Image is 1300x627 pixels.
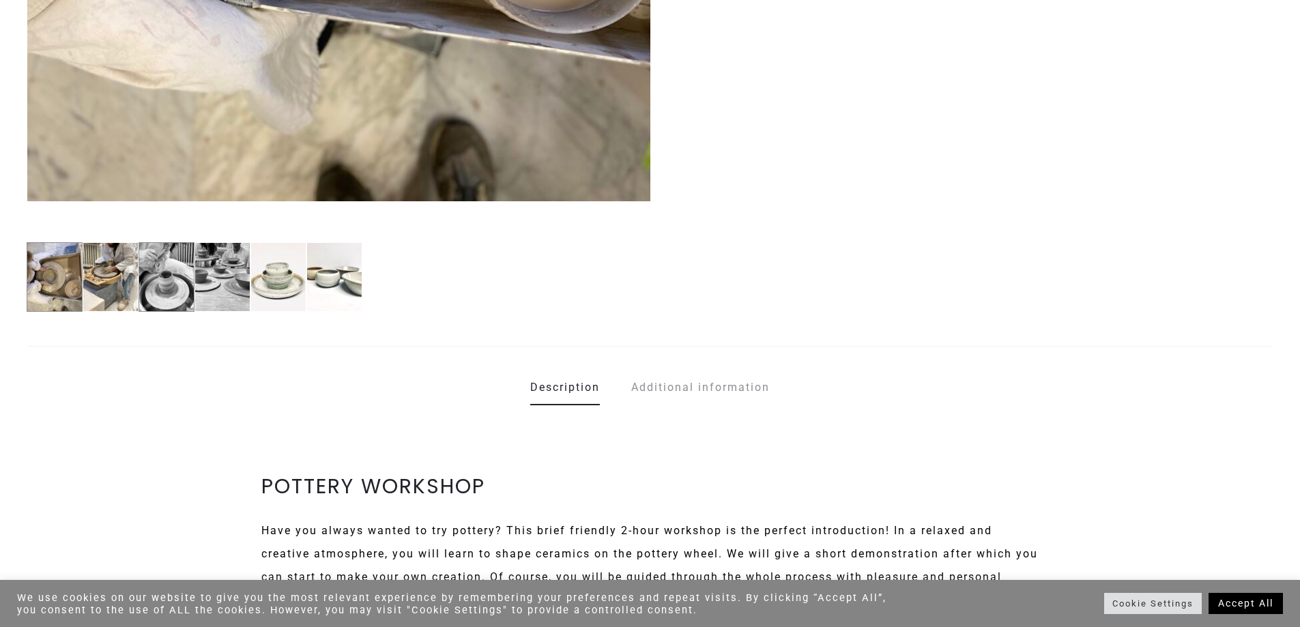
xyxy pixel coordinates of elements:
[306,242,362,312] img: IMG_5752-80x100.jpg
[631,370,770,405] a: Additional information
[530,370,600,405] a: Description
[17,592,904,616] div: We use cookies on our website to give you the most relevant experience by remembering your prefer...
[1209,593,1283,614] a: Accept All
[27,242,83,312] img: IMG_5728-80x100.jpg
[261,474,1039,499] h2: POTTERY WORKSHOP
[194,242,250,312] img: IMG_5737_change-80x100.jpg
[261,519,1039,613] p: Have you always wanted to try pottery? This brief friendly 2-hour workshop is the perfect introdu...
[1104,593,1202,614] a: Cookie Settings
[139,242,194,312] img: IMG_5726_change-80x100.jpg
[250,242,306,312] img: IMG_5753-80x100.jpg
[83,242,139,312] img: IMG_5727_change-80x100.jpg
